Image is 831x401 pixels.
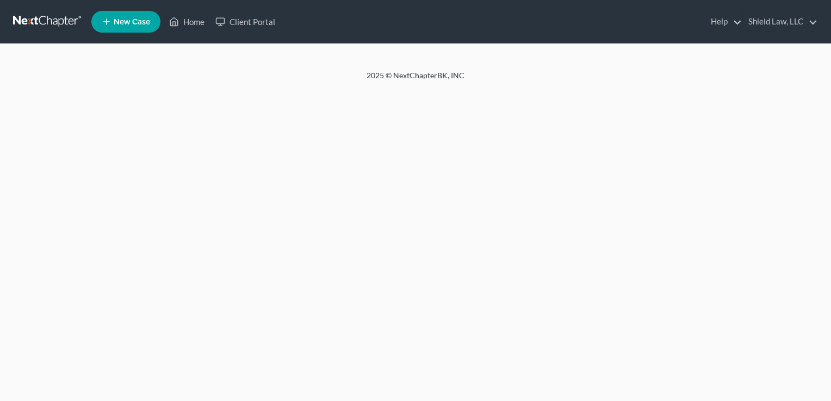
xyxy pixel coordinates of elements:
a: Client Portal [210,12,281,32]
a: Help [705,12,742,32]
div: 2025 © NextChapterBK, INC [106,70,725,90]
a: Home [164,12,210,32]
new-legal-case-button: New Case [91,11,160,33]
a: Shield Law, LLC [743,12,817,32]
